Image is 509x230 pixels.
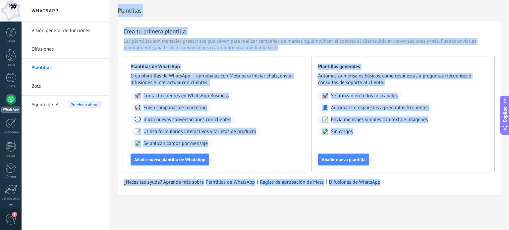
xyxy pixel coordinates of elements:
[143,140,208,147] span: Se aplican cargos por mensaje
[22,22,109,40] li: Visión general de funciones
[206,179,255,185] a: Plantillas de WhatsApp
[135,105,141,111] span: 📢
[124,27,186,35] h3: Crea tu primera plantilla
[1,197,21,201] div: Estadísticas
[124,179,495,186] div: | |
[331,105,429,111] span: Automatiza respuestas a preguntas frecuentes
[131,64,300,70] span: Plantillas de WhatsApp
[502,107,508,122] span: Copilot
[1,130,21,135] div: Calendario
[331,128,353,135] span: Sin cargos
[134,157,205,162] span: Añadir nueva plantilla de WhatsApp
[1,154,21,158] div: Listas
[135,140,141,147] span: 💸
[31,96,102,114] a: Agente de IAPruébalo ahora!
[22,59,109,77] li: Plantillas
[31,77,102,96] a: Bots
[31,96,59,114] span: Agente de IA
[143,128,256,135] span: Utiliza formularios interactivos y tarjetas de producto
[318,154,369,165] button: Añadir nueva plantilla
[131,73,300,86] span: Crea plantillas de WhatsApp — apruébalas con Meta para iniciar chats, enviar difusiones e interac...
[124,38,495,51] span: Las plantillas son mensajes preescritos que sirven para realizar campañas de marketing, simplific...
[22,96,109,114] li: Agente de IA
[329,179,380,185] a: Difusiones de WhatsApp
[135,93,141,99] span: 🚀
[12,212,17,217] span: 1
[135,116,141,123] span: 💬
[31,22,102,40] a: Visión general de funciones
[331,93,398,99] span: Se utilizan en todos los canales
[318,64,488,70] span: Plantillas generales
[131,154,209,165] button: Añadir nueva plantilla de WhatsApp
[143,105,207,111] span: Envía campañas de marketing
[318,73,488,86] span: Automatiza mensajes básicos, como respuestas a preguntas frecuentes o consultas de soporte al cli...
[1,39,21,44] div: Panel
[22,40,109,59] li: Difusiones
[322,128,328,135] span: 💸
[22,77,109,96] li: Bots
[331,116,428,123] span: Envía mensajes simples con texto e imágenes
[68,101,102,108] span: Pruébalo ahora!
[322,116,328,123] span: 📝
[1,107,20,113] div: WhatsApp
[260,179,324,185] a: Reglas de aprobación de Meta
[31,59,102,77] a: Plantillas
[143,116,231,123] span: Inicia nuevas conversaciones con clientes
[322,105,328,111] span: 👤
[1,63,21,68] div: Leads
[31,40,102,59] a: Difusiones
[322,93,328,99] span: 🚀
[143,93,229,99] span: Contacta clientes en WhatsApp Business
[124,179,204,186] span: ¿Necesitas ayuda? Aprende más sobre
[135,128,141,135] span: 📝
[1,175,21,179] div: Correo
[118,4,501,17] h2: Plantillas
[1,84,21,89] div: Chats
[322,157,366,162] span: Añadir nueva plantilla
